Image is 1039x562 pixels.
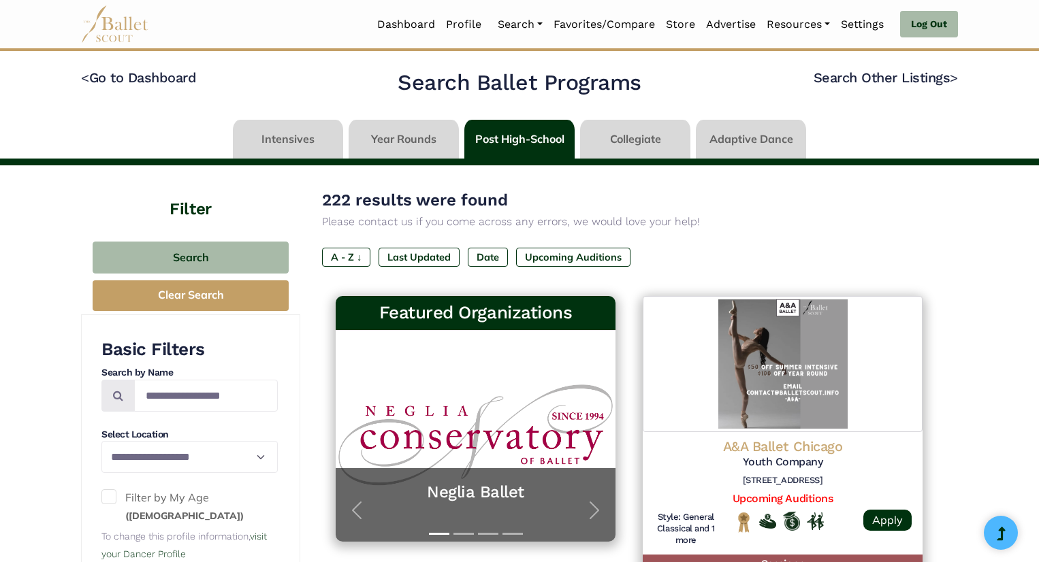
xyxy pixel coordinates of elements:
label: Upcoming Auditions [516,248,630,267]
button: Slide 1 [429,526,449,542]
a: Profile [441,10,487,39]
li: Adaptive Dance [693,120,809,159]
code: < [81,69,89,86]
a: <Go to Dashboard [81,69,196,86]
button: Clear Search [93,280,289,311]
h4: Select Location [101,428,278,442]
button: Slide 3 [478,526,498,542]
h6: Style: General Classical and 1 more [654,512,718,546]
a: Search Other Listings> [814,69,958,86]
li: Year Rounds [346,120,462,159]
a: Dashboard [372,10,441,39]
h3: Basic Filters [101,338,278,361]
a: Resources [761,10,835,39]
h4: A&A Ballet Chicago [654,437,912,455]
a: Upcoming Auditions [733,492,833,505]
img: Logo [643,296,923,432]
h2: Search Ballet Programs [398,69,641,97]
img: Offers Scholarship [783,512,800,531]
h4: Search by Name [101,366,278,380]
p: Please contact us if you come across any errors, we would love your help! [322,213,936,231]
code: > [950,69,958,86]
a: Advertise [701,10,761,39]
label: Date [468,248,508,267]
small: To change this profile information, [101,531,267,559]
li: Intensives [230,120,346,159]
label: Last Updated [379,248,460,267]
a: Settings [835,10,889,39]
a: Favorites/Compare [548,10,660,39]
h5: Youth Company [654,455,912,469]
li: Collegiate [577,120,693,159]
small: ([DEMOGRAPHIC_DATA]) [125,510,244,522]
li: Post High-School [462,120,577,159]
button: Search [93,242,289,274]
a: visit your Dancer Profile [101,531,267,559]
a: Log Out [900,11,958,38]
input: Search by names... [134,380,278,412]
h4: Filter [81,165,300,221]
button: Slide 4 [502,526,523,542]
img: Offers Financial Aid [759,514,776,529]
img: National [735,512,752,533]
a: Search [492,10,548,39]
span: 222 results were found [322,191,508,210]
label: A - Z ↓ [322,248,370,267]
label: Filter by My Age [101,489,278,524]
a: Store [660,10,701,39]
h3: Featured Organizations [347,301,605,325]
a: Apply [863,510,912,531]
h6: [STREET_ADDRESS] [654,475,912,486]
button: Slide 2 [453,526,474,542]
a: Neglia Ballet [349,482,602,503]
img: In Person [807,512,824,530]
